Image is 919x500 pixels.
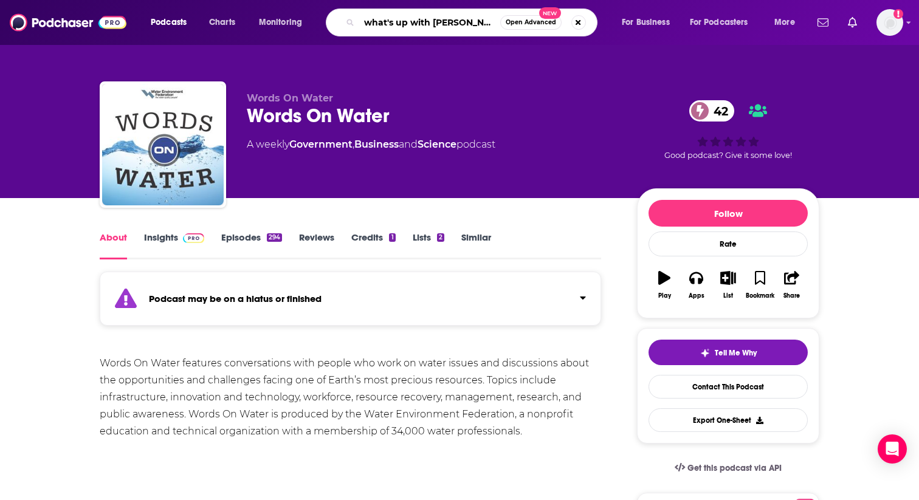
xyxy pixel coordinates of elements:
button: Play [649,263,680,307]
span: , [353,139,354,150]
button: Follow [649,200,808,227]
a: Lists2 [413,231,444,259]
button: List [712,263,744,307]
div: 42Good podcast? Give it some love! [637,92,819,168]
img: User Profile [876,9,903,36]
span: Open Advanced [506,19,556,26]
a: Government [289,139,353,150]
div: Search podcasts, credits, & more... [337,9,609,36]
span: Podcasts [151,14,187,31]
section: Click to expand status details [100,279,601,326]
div: Play [658,292,671,300]
strong: Podcast may be on a hiatus or finished [149,293,322,304]
a: InsightsPodchaser Pro [144,231,204,259]
div: List [723,292,733,300]
a: Reviews [299,231,334,259]
a: Show notifications dropdown [843,12,862,33]
a: 42 [689,100,734,122]
button: open menu [250,13,318,32]
span: New [539,7,561,19]
div: Bookmark [746,292,774,300]
button: Apps [680,263,712,307]
span: Words On Water [247,92,333,104]
button: Show profile menu [876,9,903,36]
div: Apps [689,292,704,300]
span: 42 [701,100,734,122]
a: About [100,231,127,259]
a: Science [418,139,456,150]
div: Rate [649,231,808,256]
span: For Podcasters [690,14,748,31]
span: Charts [209,14,235,31]
img: Words On Water [102,84,224,205]
span: Monitoring [259,14,302,31]
div: A weekly podcast [247,137,495,152]
a: Charts [201,13,243,32]
svg: Add a profile image [893,9,903,19]
a: Contact This Podcast [649,375,808,399]
span: Logged in as samharazin [876,9,903,36]
div: Open Intercom Messenger [878,434,907,464]
img: Podchaser - Follow, Share and Rate Podcasts [10,11,126,34]
button: open menu [766,13,810,32]
span: Tell Me Why [715,348,757,358]
button: open menu [682,13,766,32]
a: Episodes294 [221,231,282,259]
img: tell me why sparkle [700,348,710,358]
span: More [774,14,795,31]
div: Share [783,292,800,300]
div: 294 [267,233,282,242]
button: Share [776,263,808,307]
div: 2 [437,233,444,242]
button: Open AdvancedNew [500,15,562,30]
span: Get this podcast via API [687,463,782,473]
button: tell me why sparkleTell Me Why [649,340,808,365]
button: open menu [142,13,202,32]
span: For Business [622,14,670,31]
a: Business [354,139,399,150]
a: Similar [461,231,491,259]
div: 1 [389,233,395,242]
img: Podchaser Pro [183,233,204,243]
a: Credits1 [351,231,395,259]
span: Good podcast? Give it some love! [664,151,792,160]
input: Search podcasts, credits, & more... [359,13,500,32]
button: Bookmark [744,263,776,307]
a: Get this podcast via API [665,453,791,483]
button: Export One-Sheet [649,408,808,432]
div: Words On Water features conversations with people who work on water issues and discussions about ... [100,355,601,440]
a: Show notifications dropdown [813,12,833,33]
span: and [399,139,418,150]
button: open menu [613,13,685,32]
